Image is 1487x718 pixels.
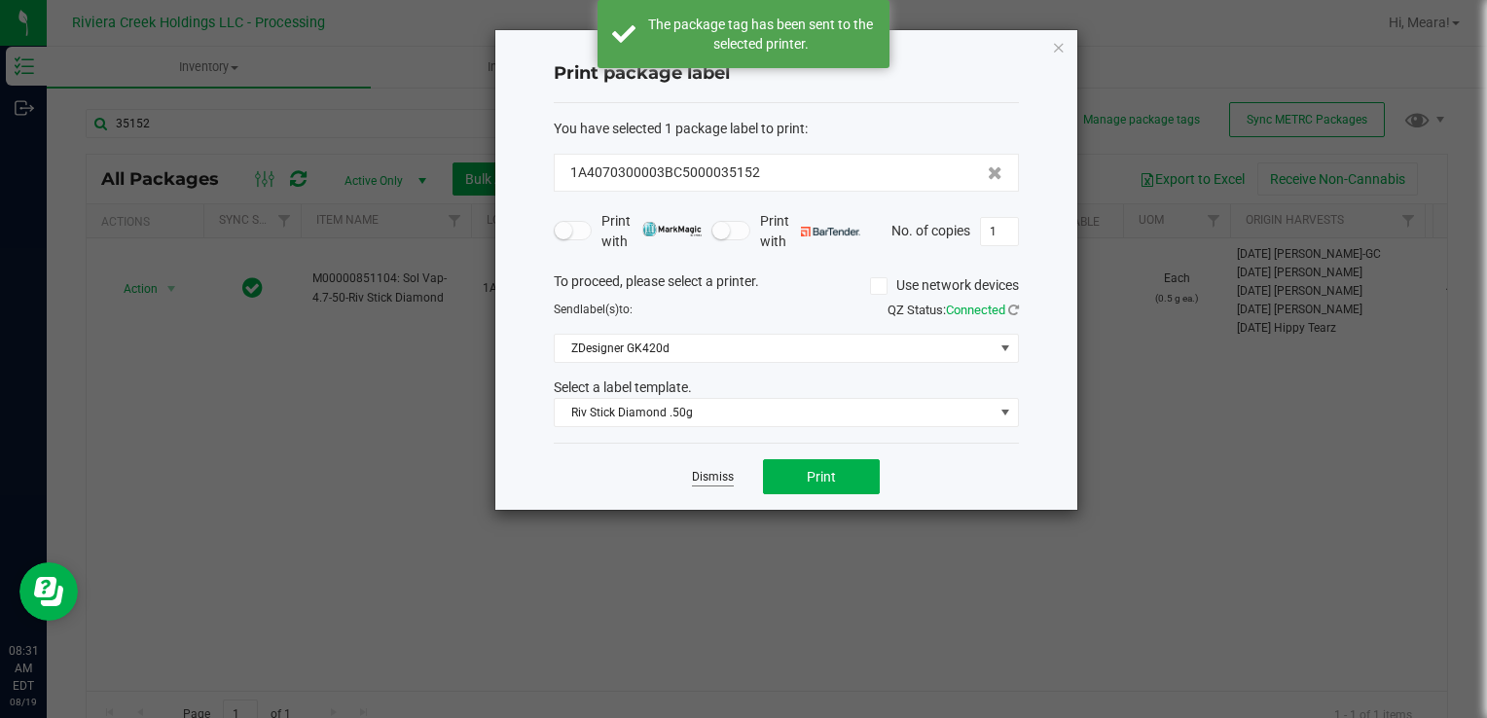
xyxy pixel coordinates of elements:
span: Send to: [554,303,633,316]
div: Select a label template. [539,377,1034,398]
span: No. of copies [891,222,970,237]
img: bartender.png [801,227,860,236]
div: The package tag has been sent to the selected printer. [646,15,875,54]
button: Print [763,459,880,494]
span: Print with [760,211,860,252]
span: You have selected 1 package label to print [554,121,805,136]
img: mark_magic_cybra.png [642,222,702,236]
div: To proceed, please select a printer. [539,271,1034,301]
span: QZ Status: [888,303,1019,317]
span: Print with [601,211,702,252]
span: ZDesigner GK420d [555,335,994,362]
span: 1A4070300003BC5000035152 [570,162,760,183]
label: Use network devices [870,275,1019,296]
h4: Print package label [554,61,1019,87]
span: Print [807,469,836,485]
span: Riv Stick Diamond .50g [555,399,994,426]
iframe: Resource center [19,562,78,621]
div: : [554,119,1019,139]
a: Dismiss [692,469,734,485]
span: Connected [946,303,1005,317]
span: label(s) [580,303,619,316]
